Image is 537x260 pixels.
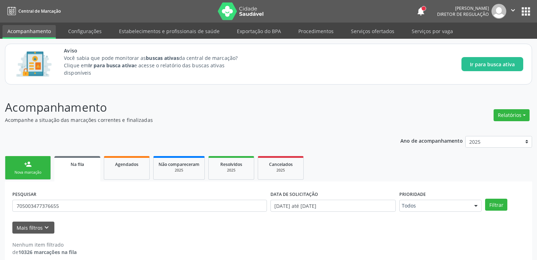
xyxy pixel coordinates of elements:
[12,200,267,212] input: Nome, CNS
[506,4,520,19] button: 
[2,25,56,39] a: Acompanhamento
[5,5,61,17] a: Central de Marcação
[18,8,61,14] span: Central de Marcação
[5,99,374,116] p: Acompanhamento
[520,5,532,18] button: apps
[64,47,251,54] span: Aviso
[485,199,507,211] button: Filtrar
[12,241,77,248] div: Nenhum item filtrado
[494,109,530,121] button: Relatórios
[64,54,251,76] p: Você sabia que pode monitorar as da central de marcação? Clique em e acesse o relatório das busca...
[232,25,286,37] a: Exportação do BPA
[159,168,199,173] div: 2025
[63,25,107,37] a: Configurações
[214,168,249,173] div: 2025
[12,248,77,256] div: de
[12,189,36,200] label: PESQUISAR
[399,189,426,200] label: Prioridade
[437,11,489,17] span: Diretor de regulação
[491,4,506,19] img: img
[114,25,225,37] a: Estabelecimentos e profissionais de saúde
[71,161,84,167] span: Na fila
[346,25,399,37] a: Serviços ofertados
[407,25,458,37] a: Serviços por vaga
[88,62,134,69] strong: Ir para busca ativa
[10,170,46,175] div: Nova marcação
[220,161,242,167] span: Resolvidos
[24,160,32,168] div: person_add
[146,55,179,61] strong: buscas ativas
[263,168,298,173] div: 2025
[5,116,374,124] p: Acompanhe a situação das marcações correntes e finalizadas
[270,189,318,200] label: DATA DE SOLICITAÇÃO
[270,200,396,212] input: Selecione um intervalo
[269,161,293,167] span: Cancelados
[43,224,50,231] i: keyboard_arrow_down
[509,6,517,14] i: 
[12,222,54,234] button: Mais filtroskeyboard_arrow_down
[400,136,463,145] p: Ano de acompanhamento
[402,202,467,209] span: Todos
[470,61,515,68] span: Ir para busca ativa
[159,161,199,167] span: Não compareceram
[416,6,426,16] button: notifications
[461,57,523,71] button: Ir para busca ativa
[115,161,138,167] span: Agendados
[293,25,339,37] a: Procedimentos
[437,5,489,11] div: [PERSON_NAME]
[14,48,54,80] img: Imagem de CalloutCard
[18,249,77,255] strong: 10326 marcações na fila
